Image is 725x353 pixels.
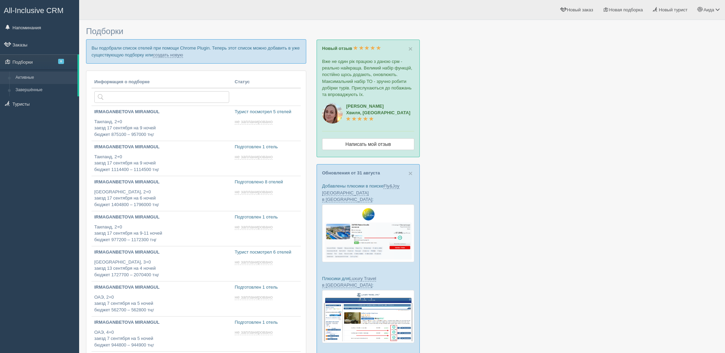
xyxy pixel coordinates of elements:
a: Завершённые [12,84,77,96]
p: [GEOGRAPHIC_DATA], 3+0 заезд 13 сентября на 4 ночей бюджет 1727700 – 2070400 тңг [94,259,229,278]
a: Luxury Travel в [GEOGRAPHIC_DATA] [322,276,376,288]
a: не запланировано [235,154,274,160]
span: не запланировано [235,295,273,300]
img: fly-joy-de-proposal-crm-for-travel-agency.png [322,204,414,262]
a: IRMAGANBETOVA MIRAMGUL Таиланд, 2+0заезд 17 сентября на 9 ночейбюджет 875100 – 957000 тңг [92,106,232,141]
p: Таиланд, 2+0 заезд 17 сентября на 9 ночей бюджет 875100 – 957000 тңг [94,119,229,138]
p: Турист посмотрел 5 отелей [235,109,298,115]
p: Добавлены плюсики в поиске : [322,183,414,202]
span: Новый турист [659,7,687,12]
button: Close [408,170,413,177]
span: не запланировано [235,154,273,160]
a: не запланировано [235,224,274,230]
button: Close [408,45,413,52]
span: Новый заказ [567,7,593,12]
span: × [408,169,413,177]
a: Написать мой отзыв [322,138,414,150]
p: Подготовлено 8 отелей [235,179,298,185]
span: Подборки [86,26,123,36]
p: IRMAGANBETOVA MIRAMGUL [94,109,229,115]
p: IRMAGANBETOVA MIRAMGUL [94,214,229,221]
a: IRMAGANBETOVA MIRAMGUL ОАЭ, 2+0заезд 7 сентября на 5 ночейбюджет 562700 – 562800 тңг [92,281,232,316]
th: Статус [232,76,301,88]
span: Новая подборка [609,7,643,12]
a: IRMAGANBETOVA MIRAMGUL ОАЭ, 4+0заезд 7 сентября на 5 ночейбюджет 944800 – 944900 тңг [92,317,232,351]
span: не запланировано [235,189,273,195]
a: Fly&Joy [GEOGRAPHIC_DATA] в [GEOGRAPHIC_DATA] [322,183,399,202]
p: IRMAGANBETOVA MIRAMGUL [94,284,229,291]
p: Таиланд, 2+0 заезд 17 сентября на 9-11 ночей бюджет 977200 – 1172300 тңг [94,224,229,243]
p: Вы подобрали список отелей при помощи Chrome Plugin. Теперь этот список можно добавить в уже суще... [86,39,306,63]
p: Подготовлен 1 отель [235,284,298,291]
p: Подготовлен 1 отель [235,319,298,326]
p: Вже не один рік працюю з даною срм - реально найкраща. Великий набір функцій, постійно щось додаю... [322,58,414,98]
span: не запланировано [235,119,273,125]
span: All-Inclusive CRM [4,6,64,15]
a: создать новую [153,52,183,58]
p: Подготовлен 1 отель [235,214,298,221]
p: [GEOGRAPHIC_DATA], 2+0 заезд 17 сентября на 6 ночей бюджет 1404800 – 1796000 тңг [94,189,229,208]
span: не запланировано [235,259,273,265]
span: не запланировано [235,224,273,230]
span: 8 [58,59,64,64]
a: не запланировано [235,189,274,195]
a: не запланировано [235,330,274,335]
img: luxury-travel-%D0%BF%D0%BE%D0%B4%D0%B1%D0%BE%D1%80%D0%BA%D0%B0-%D1%81%D1%80%D0%BC-%D0%B4%D0%BB%D1... [322,290,414,343]
p: ОАЭ, 2+0 заезд 7 сентября на 5 ночей бюджет 562700 – 562800 тңг [94,294,229,313]
input: Поиск по стране или туристу [94,91,229,103]
p: Подготовлен 1 отель [235,144,298,150]
p: IRMAGANBETOVA MIRAMGUL [94,144,229,150]
a: Обновления от 31 августа [322,170,380,175]
p: IRMAGANBETOVA MIRAMGUL [94,179,229,185]
a: IRMAGANBETOVA MIRAMGUL Таиланд, 2+0заезд 17 сентября на 9-11 ночейбюджет 977200 – 1172300 тңг [92,211,232,246]
a: Активные [12,72,77,84]
p: Турист посмотрел 6 отелей [235,249,298,256]
p: IRMAGANBETOVA MIRAMGUL [94,249,229,256]
a: не запланировано [235,295,274,300]
a: не запланировано [235,119,274,125]
a: Новый отзыв [322,46,381,51]
a: [PERSON_NAME]Хвиля, [GEOGRAPHIC_DATA] [346,104,411,122]
p: Таиланд, 2+0 заезд 17 сентября на 9 ночей бюджет 1114400 – 1114500 тңг [94,154,229,173]
p: ОАЭ, 4+0 заезд 7 сентября на 5 ночей бюджет 944800 – 944900 тңг [94,329,229,349]
a: IRMAGANBETOVA MIRAMGUL [GEOGRAPHIC_DATA], 2+0заезд 17 сентября на 6 ночейбюджет 1404800 – 1796000... [92,176,232,211]
a: All-Inclusive CRM [0,0,79,19]
span: не запланировано [235,330,273,335]
p: IRMAGANBETOVA MIRAMGUL [94,319,229,326]
a: не запланировано [235,259,274,265]
span: × [408,45,413,53]
p: Плюсики для : [322,275,414,288]
a: IRMAGANBETOVA MIRAMGUL [GEOGRAPHIC_DATA], 3+0заезд 13 сентября на 4 ночейбюджет 1727700 – 2070400... [92,246,232,281]
a: IRMAGANBETOVA MIRAMGUL Таиланд, 2+0заезд 17 сентября на 9 ночейбюджет 1114400 – 1114500 тңг [92,141,232,176]
span: Аида [704,7,714,12]
th: Информация о подборке [92,76,232,88]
